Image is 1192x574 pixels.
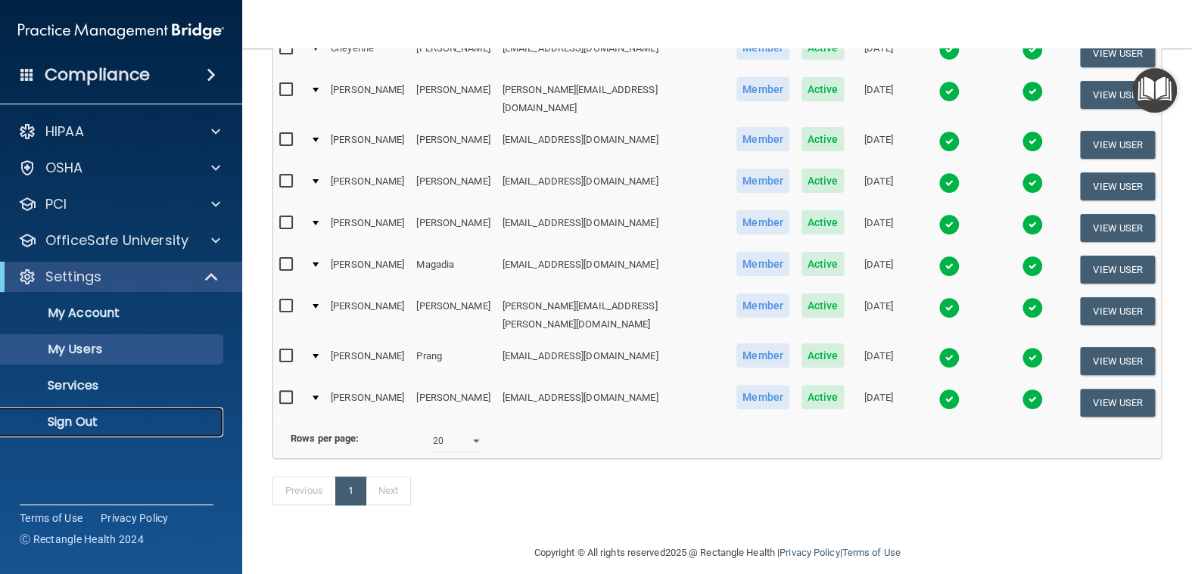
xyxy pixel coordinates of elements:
[410,74,496,124] td: [PERSON_NAME]
[850,249,907,290] td: [DATE]
[938,256,960,277] img: tick.e7d51cea.svg
[938,347,960,368] img: tick.e7d51cea.svg
[1080,214,1155,242] button: View User
[325,207,410,249] td: [PERSON_NAME]
[850,340,907,382] td: [DATE]
[1080,347,1155,375] button: View User
[1080,131,1155,159] button: View User
[736,127,789,151] span: Member
[736,210,789,234] span: Member
[496,207,730,249] td: [EMAIL_ADDRESS][DOMAIN_NAME]
[410,124,496,166] td: [PERSON_NAME]
[101,510,169,526] a: Privacy Policy
[1080,297,1155,325] button: View User
[736,77,789,101] span: Member
[801,293,845,318] span: Active
[1132,68,1177,113] button: Open Resource Center
[801,210,845,234] span: Active
[1022,256,1043,277] img: tick.e7d51cea.svg
[410,166,496,207] td: [PERSON_NAME]
[410,382,496,423] td: [PERSON_NAME]
[325,124,410,166] td: [PERSON_NAME]
[938,389,960,410] img: tick.e7d51cea.svg
[1080,256,1155,284] button: View User
[325,33,410,74] td: Cheyenne
[325,74,410,124] td: [PERSON_NAME]
[1022,214,1043,235] img: tick.e7d51cea.svg
[938,172,960,194] img: tick.e7d51cea.svg
[366,476,411,505] a: Next
[18,123,220,141] a: HIPAA
[801,127,845,151] span: Active
[496,124,730,166] td: [EMAIL_ADDRESS][DOMAIN_NAME]
[410,249,496,290] td: Magadia
[850,74,907,124] td: [DATE]
[1022,347,1043,368] img: tick.e7d51cea.svg
[18,16,224,46] img: PMB logo
[1080,172,1155,200] button: View User
[325,340,410,382] td: [PERSON_NAME]
[1022,39,1043,61] img: tick.e7d51cea.svg
[736,293,789,318] span: Member
[496,249,730,290] td: [EMAIL_ADDRESS][DOMAIN_NAME]
[850,33,907,74] td: [DATE]
[10,414,216,430] p: Sign Out
[496,74,730,124] td: [PERSON_NAME][EMAIL_ADDRESS][DOMAIN_NAME]
[1022,172,1043,194] img: tick.e7d51cea.svg
[850,124,907,166] td: [DATE]
[325,382,410,423] td: [PERSON_NAME]
[1022,131,1043,152] img: tick.e7d51cea.svg
[496,382,730,423] td: [EMAIL_ADDRESS][DOMAIN_NAME]
[10,378,216,393] p: Services
[850,166,907,207] td: [DATE]
[1022,81,1043,102] img: tick.e7d51cea.svg
[850,290,907,340] td: [DATE]
[496,33,730,74] td: [EMAIL_ADDRESS][DOMAIN_NAME]
[801,252,845,276] span: Active
[938,297,960,318] img: tick.e7d51cea.svg
[850,207,907,249] td: [DATE]
[1022,389,1043,410] img: tick.e7d51cea.svg
[736,36,789,60] span: Member
[1022,297,1043,318] img: tick.e7d51cea.svg
[801,77,845,101] span: Active
[736,252,789,276] span: Member
[736,169,789,193] span: Member
[291,433,359,444] b: Rows per page:
[18,231,220,250] a: OfficeSafe University
[18,268,219,286] a: Settings
[20,510,82,526] a: Terms of Use
[736,343,789,368] span: Member
[10,342,216,357] p: My Users
[10,306,216,321] p: My Account
[780,547,839,558] a: Privacy Policy
[938,131,960,152] img: tick.e7d51cea.svg
[1080,81,1155,109] button: View User
[938,39,960,61] img: tick.e7d51cea.svg
[410,207,496,249] td: [PERSON_NAME]
[496,166,730,207] td: [EMAIL_ADDRESS][DOMAIN_NAME]
[18,195,220,213] a: PCI
[801,169,845,193] span: Active
[325,290,410,340] td: [PERSON_NAME]
[801,36,845,60] span: Active
[496,340,730,382] td: [EMAIL_ADDRESS][DOMAIN_NAME]
[496,290,730,340] td: [PERSON_NAME][EMAIL_ADDRESS][PERSON_NAME][DOMAIN_NAME]
[20,532,144,547] span: Ⓒ Rectangle Health 2024
[45,195,67,213] p: PCI
[18,159,220,177] a: OSHA
[335,476,366,505] a: 1
[45,123,84,141] p: HIPAA
[850,382,907,423] td: [DATE]
[938,214,960,235] img: tick.e7d51cea.svg
[736,385,789,409] span: Member
[272,476,336,505] a: Previous
[410,290,496,340] td: [PERSON_NAME]
[410,340,496,382] td: Prang
[842,547,900,558] a: Terms of Use
[45,159,83,177] p: OSHA
[325,166,410,207] td: [PERSON_NAME]
[801,343,845,368] span: Active
[1080,39,1155,67] button: View User
[45,64,150,85] h4: Compliance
